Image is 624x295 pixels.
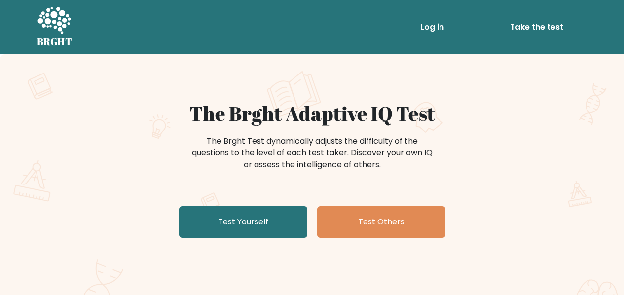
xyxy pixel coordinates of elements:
h5: BRGHT [37,36,73,48]
h1: The Brght Adaptive IQ Test [72,102,553,125]
a: Test Yourself [179,206,307,238]
a: BRGHT [37,4,73,50]
a: Take the test [486,17,587,37]
a: Log in [416,17,448,37]
div: The Brght Test dynamically adjusts the difficulty of the questions to the level of each test take... [189,135,436,171]
a: Test Others [317,206,445,238]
